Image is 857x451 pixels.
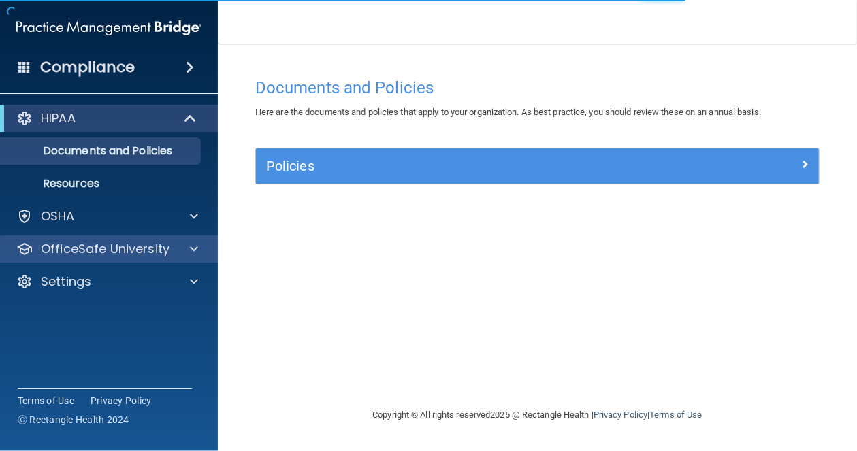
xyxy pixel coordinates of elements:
[649,410,702,420] a: Terms of Use
[41,110,76,127] p: HIPAA
[255,107,761,117] span: Here are the documents and policies that apply to your organization. As best practice, you should...
[289,393,786,437] div: Copyright © All rights reserved 2025 @ Rectangle Health | |
[9,144,195,158] p: Documents and Policies
[91,394,152,407] a: Privacy Policy
[41,241,169,257] p: OfficeSafe University
[16,273,198,290] a: Settings
[16,14,201,41] img: PMB logo
[16,208,198,224] a: OSHA
[41,208,75,224] p: OSHA
[18,394,74,407] a: Terms of Use
[41,273,91,290] p: Settings
[266,158,668,173] h5: Policies
[594,410,647,420] a: Privacy Policy
[9,177,195,190] p: Resources
[40,58,135,77] h4: Compliance
[266,155,809,177] a: Policies
[255,79,820,97] h4: Documents and Policies
[18,413,129,427] span: Ⓒ Rectangle Health 2024
[16,241,198,257] a: OfficeSafe University
[16,110,197,127] a: HIPAA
